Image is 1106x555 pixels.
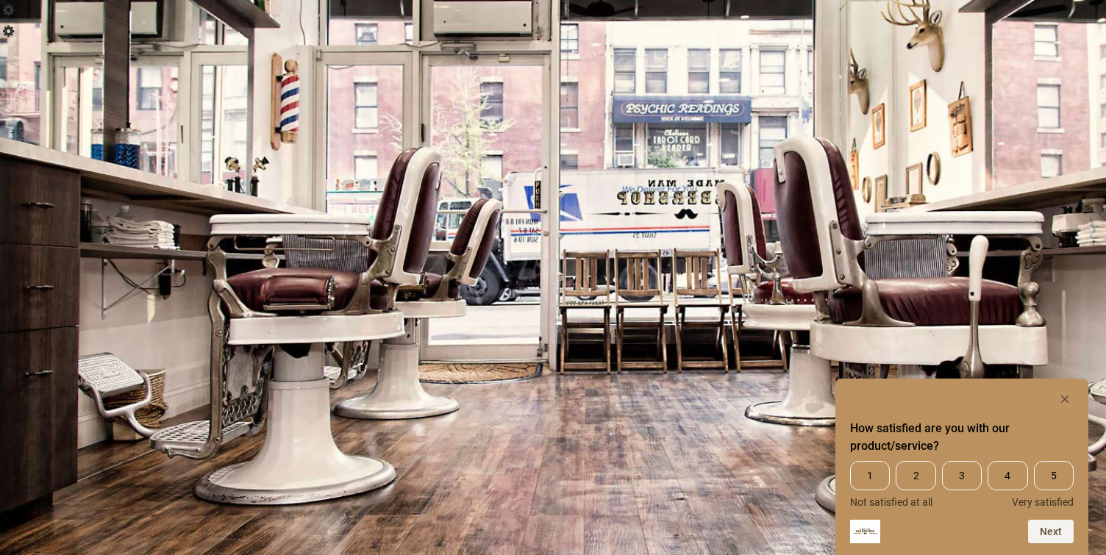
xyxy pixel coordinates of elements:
[988,461,1027,490] span: 4
[850,496,932,508] span: Not satisfied at all
[850,390,1074,543] div: How satisfied are you with our product/service? Select an option from 1 to 5, with 1 being Not sa...
[896,461,935,490] span: 2
[1034,461,1074,490] span: 5
[1056,390,1074,408] button: Hide survey
[1012,496,1074,508] span: Very satisfied
[850,461,1074,508] div: How satisfied are you with our product/service? Select an option from 1 to 5, with 1 being Not sa...
[850,461,890,490] span: 1
[942,461,982,490] span: 3
[1028,520,1074,543] button: Next question
[850,420,1074,455] h2: How satisfied are you with our product/service? Select an option from 1 to 5, with 1 being Not sa...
